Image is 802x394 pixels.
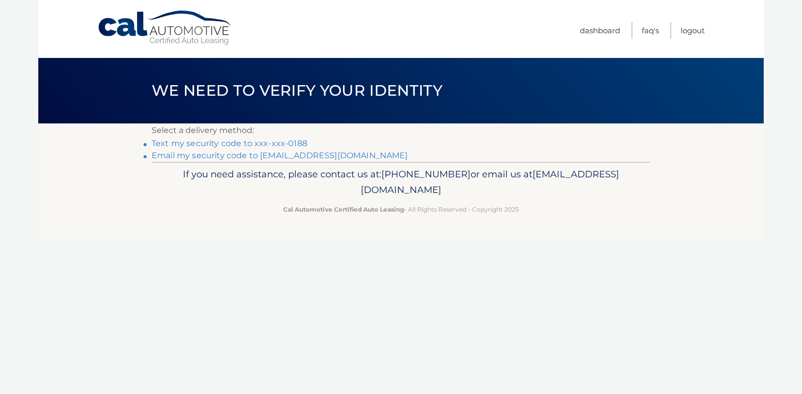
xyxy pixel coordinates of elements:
p: If you need assistance, please contact us at: or email us at [158,166,644,199]
a: Logout [681,22,705,39]
a: Dashboard [580,22,620,39]
strong: Cal Automotive Certified Auto Leasing [283,206,404,213]
span: [PHONE_NUMBER] [381,168,471,180]
p: - All Rights Reserved - Copyright 2025 [158,204,644,215]
a: Email my security code to [EMAIL_ADDRESS][DOMAIN_NAME] [152,151,408,160]
p: Select a delivery method: [152,123,650,138]
span: We need to verify your identity [152,81,442,100]
a: FAQ's [642,22,659,39]
a: Text my security code to xxx-xxx-0188 [152,139,307,148]
a: Cal Automotive [97,10,233,46]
